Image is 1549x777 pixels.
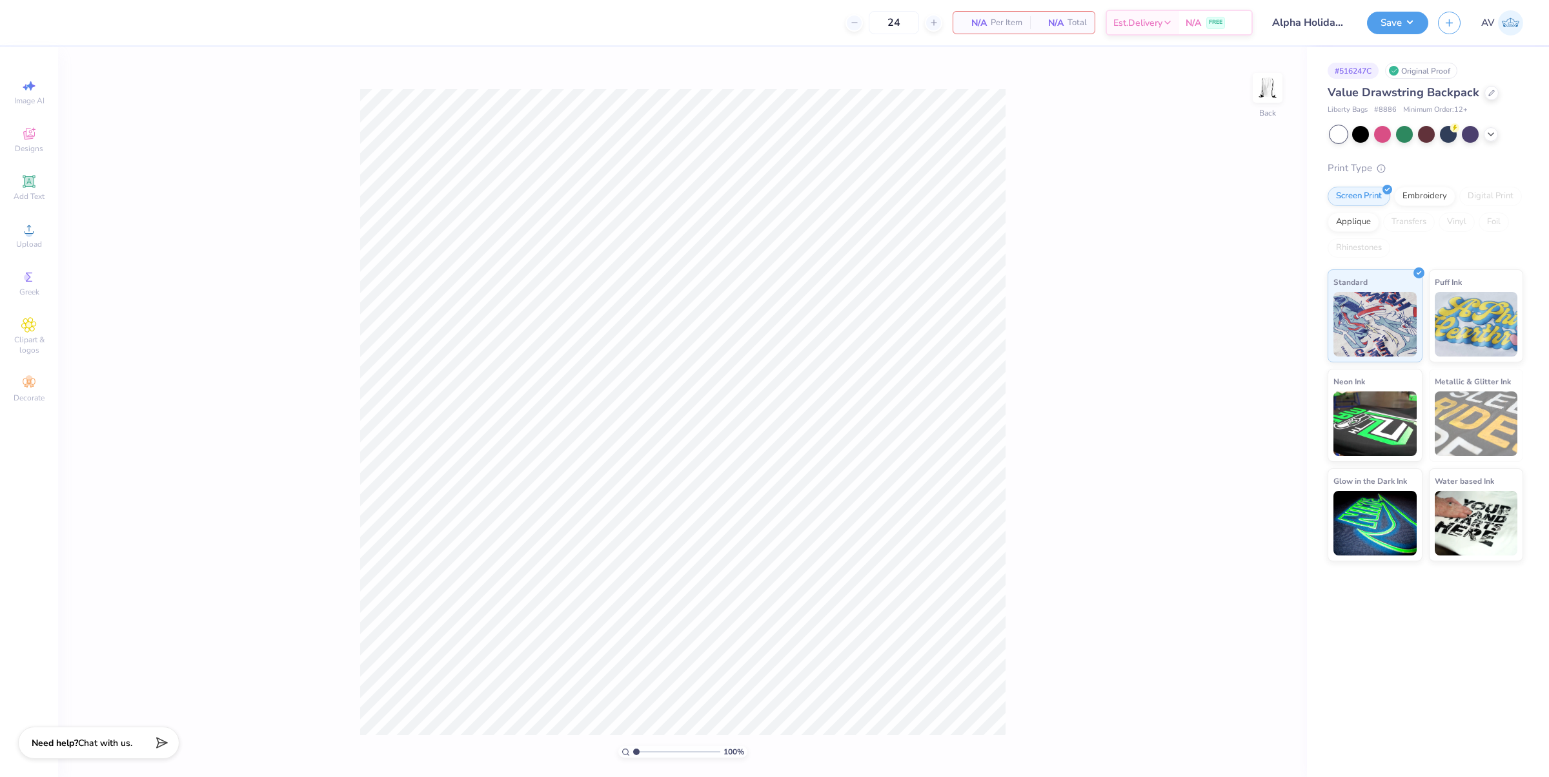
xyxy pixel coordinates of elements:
[78,737,132,749] span: Chat with us.
[1479,212,1509,232] div: Foil
[1255,75,1281,101] img: Back
[1435,275,1462,289] span: Puff Ink
[16,239,42,249] span: Upload
[1333,275,1368,289] span: Standard
[32,737,78,749] strong: Need help?
[1333,491,1417,555] img: Glow in the Dark Ink
[1328,161,1523,176] div: Print Type
[1068,16,1087,30] span: Total
[1403,105,1468,116] span: Minimum Order: 12 +
[1435,391,1518,456] img: Metallic & Glitter Ink
[724,746,744,758] span: 100 %
[1038,16,1064,30] span: N/A
[1259,107,1276,119] div: Back
[1328,238,1390,258] div: Rhinestones
[961,16,987,30] span: N/A
[1328,105,1368,116] span: Liberty Bags
[1481,16,1495,30] span: AV
[1435,474,1494,488] span: Water based Ink
[1459,187,1522,206] div: Digital Print
[1333,391,1417,456] img: Neon Ink
[1113,16,1162,30] span: Est. Delivery
[1333,375,1365,388] span: Neon Ink
[1435,375,1511,388] span: Metallic & Glitter Ink
[1435,491,1518,555] img: Water based Ink
[1367,12,1428,34] button: Save
[19,287,39,297] span: Greek
[1481,10,1523,36] a: AV
[991,16,1022,30] span: Per Item
[1262,10,1357,36] input: Untitled Design
[14,393,45,403] span: Decorate
[1435,292,1518,357] img: Puff Ink
[15,143,43,154] span: Designs
[1385,63,1457,79] div: Original Proof
[1186,16,1201,30] span: N/A
[1498,10,1523,36] img: Aargy Velasco
[1328,63,1379,79] div: # 516247C
[14,191,45,202] span: Add Text
[1328,187,1390,206] div: Screen Print
[1374,105,1397,116] span: # 8886
[1439,212,1475,232] div: Vinyl
[1209,18,1222,27] span: FREE
[869,11,919,34] input: – –
[1333,292,1417,357] img: Standard
[1394,187,1455,206] div: Embroidery
[1328,212,1379,232] div: Applique
[1383,212,1435,232] div: Transfers
[1333,474,1407,488] span: Glow in the Dark Ink
[14,96,45,106] span: Image AI
[1328,85,1479,100] span: Value Drawstring Backpack
[6,335,52,355] span: Clipart & logos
